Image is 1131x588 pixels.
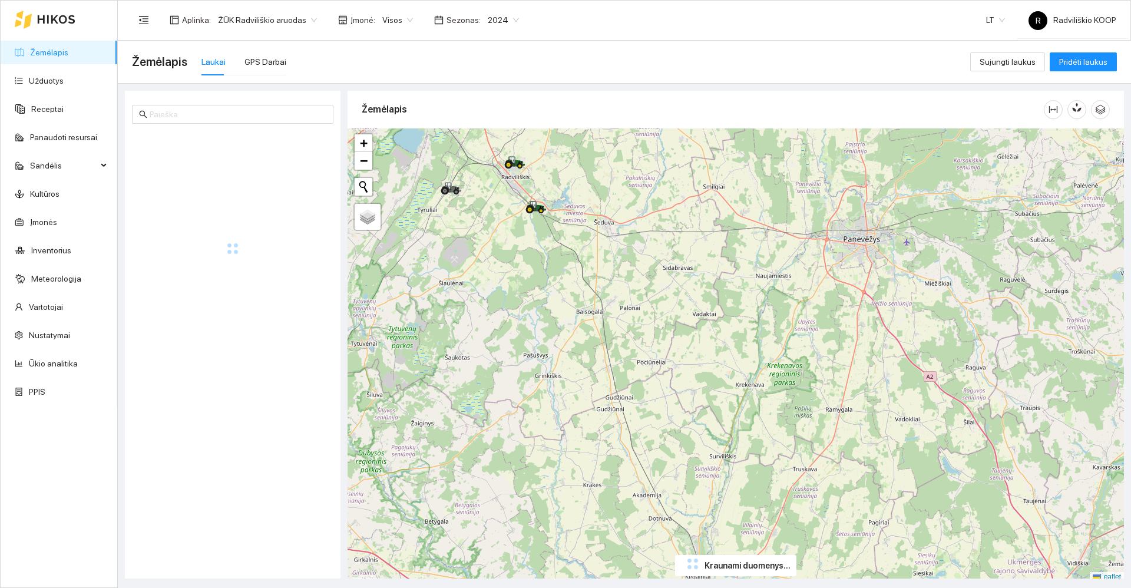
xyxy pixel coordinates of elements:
span: LT [986,11,1005,29]
span: Radviliškio KOOP [1029,15,1116,25]
button: menu-fold [132,8,156,32]
a: Vartotojai [29,302,63,312]
a: Ūkio analitika [29,359,78,368]
input: Paieška [150,108,326,121]
span: R [1036,11,1041,30]
button: Sujungti laukus [970,52,1045,71]
span: − [360,153,368,168]
span: + [360,136,368,150]
a: Nustatymai [29,331,70,340]
span: ŽŪK Radviliškio aruodas [218,11,317,29]
span: Žemėlapis [132,52,187,71]
a: Leaflet [1093,573,1121,581]
a: Pridėti laukus [1050,57,1117,67]
a: Inventorius [31,246,71,255]
a: Meteorologija [31,274,81,283]
button: column-width [1044,100,1063,119]
span: menu-fold [138,15,149,25]
a: Layers [355,204,381,230]
a: Sujungti laukus [970,57,1045,67]
span: Sezonas : [447,14,481,27]
div: GPS Darbai [244,55,286,68]
a: Žemėlapis [30,48,68,57]
span: Įmonė : [350,14,375,27]
span: shop [338,15,348,25]
span: 2024 [488,11,519,29]
span: Sujungti laukus [980,55,1036,68]
a: Zoom in [355,134,372,152]
span: Pridėti laukus [1059,55,1107,68]
a: Zoom out [355,152,372,170]
span: column-width [1044,105,1062,114]
a: PPIS [29,387,45,397]
span: layout [170,15,179,25]
button: Initiate a new search [355,178,372,196]
div: Laukai [201,55,226,68]
span: Visos [382,11,413,29]
a: Užduotys [29,76,64,85]
a: Receptai [31,104,64,114]
span: Kraunami duomenys... [705,559,791,572]
span: Sandėlis [30,154,97,177]
span: Aplinka : [182,14,211,27]
div: Žemėlapis [362,93,1044,126]
a: Kultūros [30,189,59,199]
span: calendar [434,15,444,25]
span: search [139,110,147,118]
button: Pridėti laukus [1050,52,1117,71]
a: Įmonės [30,217,57,227]
a: Panaudoti resursai [30,133,97,142]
